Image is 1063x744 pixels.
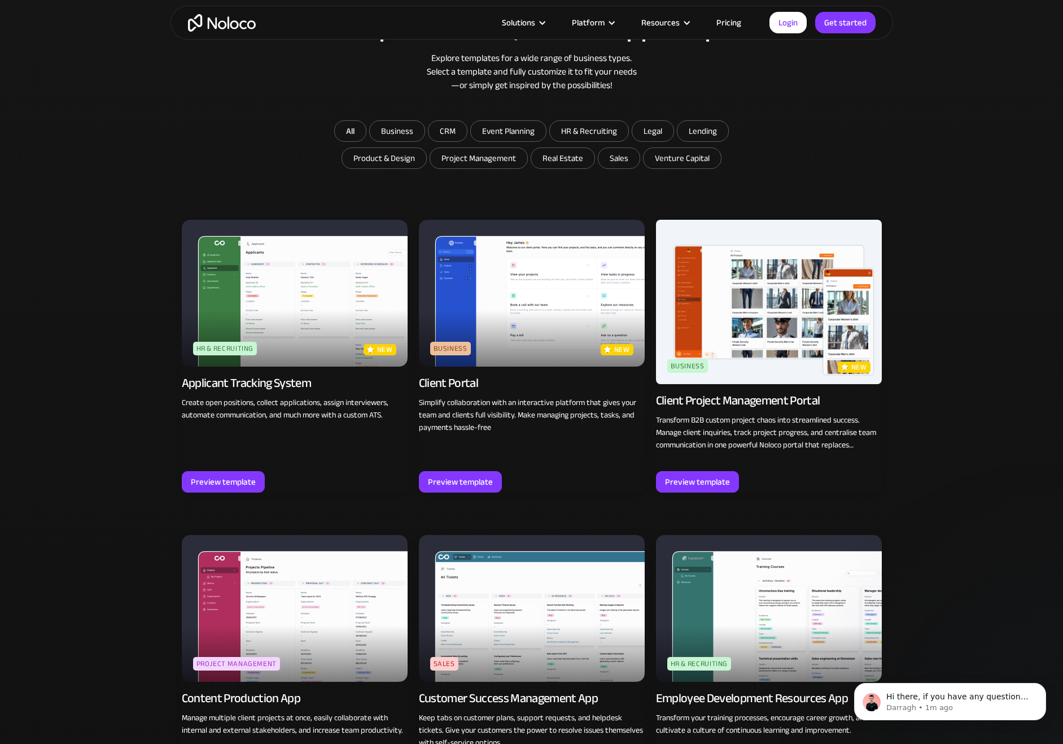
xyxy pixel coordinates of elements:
[377,344,393,355] p: new
[558,15,627,30] div: Platform
[182,712,408,737] p: Manage multiple client projects at once, easily collaborate with internal and external stakeholde...
[702,15,755,30] a: Pricing
[182,690,300,706] div: Content Production App
[182,51,882,92] div: Explore templates for a wide range of business types. Select a template and fully customize it to...
[572,15,605,30] div: Platform
[667,657,732,671] div: HR & Recruiting
[627,15,702,30] div: Resources
[656,712,882,737] p: Transform your training processes, encourage career growth, and cultivate a culture of continuous...
[656,690,848,706] div: Employee Development Resources App
[667,359,708,373] div: Business
[193,657,281,671] div: Project Management
[656,414,882,451] p: Transform B2B custom project chaos into streamlined success. Manage client inquiries, track proje...
[419,375,478,391] div: Client Portal
[430,657,458,671] div: Sales
[769,12,807,33] a: Login
[419,220,645,493] a: BusinessnewClient PortalSimplify collaboration with an interactive platform that gives your team ...
[815,12,876,33] a: Get started
[419,397,645,434] p: Simplify collaboration with an interactive platform that gives your team and clients full visibil...
[193,342,257,355] div: HR & Recruiting
[182,375,312,391] div: Applicant Tracking System
[488,15,558,30] div: Solutions
[837,659,1063,738] iframe: Intercom notifications message
[614,344,630,355] p: new
[430,342,471,355] div: Business
[182,397,408,421] p: Create open positions, collect applications, assign interviewers, automate communication, and muc...
[191,475,256,489] div: Preview template
[419,690,598,706] div: Customer Success Management App
[428,475,493,489] div: Preview template
[665,475,730,489] div: Preview template
[306,120,758,172] form: Email Form
[502,15,535,30] div: Solutions
[851,362,867,373] p: new
[334,120,366,142] a: All
[656,393,820,408] div: Client Project Management Portal
[188,14,256,32] a: home
[182,220,408,493] a: HR & RecruitingnewApplicant Tracking SystemCreate open positions, collect applications, assign in...
[641,15,680,30] div: Resources
[656,220,882,493] a: BusinessnewClient Project Management PortalTransform B2B custom project chaos into streamlined su...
